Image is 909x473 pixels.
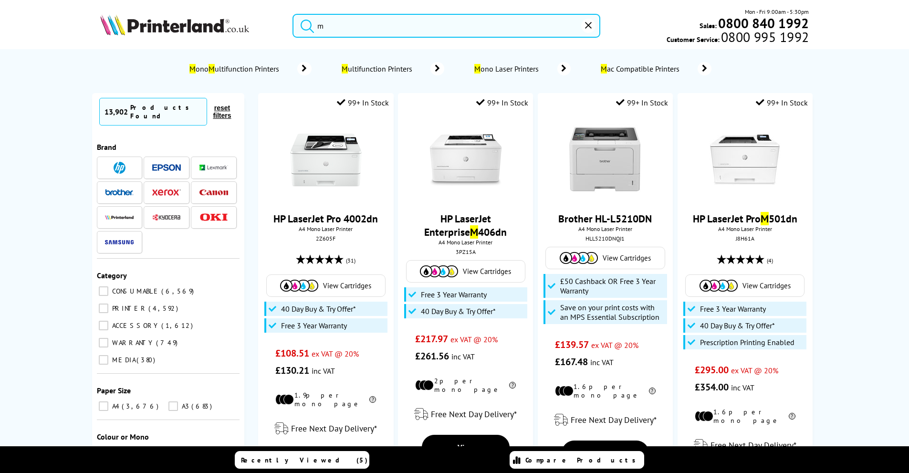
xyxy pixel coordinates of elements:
[105,215,134,220] img: Printerland
[720,32,809,42] span: 0800 995 1992
[700,21,717,30] span: Sales:
[312,349,359,358] span: ex VAT @ 20%
[105,189,134,196] img: Brother
[473,62,571,75] a: Mono Laser Printers
[199,213,228,221] img: OKI
[555,382,656,399] li: 1.6p per mono page
[281,304,356,314] span: 40 Day Buy & Try Offer*
[97,271,127,280] span: Category
[161,287,196,295] span: 6,569
[340,62,444,75] a: Multifunction Printers
[405,248,526,255] div: 3PZ15A
[340,64,417,74] span: ultifunction Printers
[241,456,368,464] span: Recently Viewed (5)
[430,124,502,196] img: HP-M406dn-Front-Small.jpg
[275,364,309,377] span: £130.21
[667,32,809,44] span: Customer Service:
[709,124,781,196] img: hp-m501dn-front-facing-small.jpg
[99,401,108,411] input: A4 3,676
[97,142,116,152] span: Brand
[685,235,805,242] div: J8H61A
[421,306,496,316] span: 40 Day Buy & Try Offer*
[731,383,754,392] span: inc VAT
[599,62,711,75] a: Mac Compatible Printers
[682,432,808,459] div: modal_delivery
[591,340,638,350] span: ex VAT @ 20%
[191,402,214,410] span: 683
[290,124,362,196] img: HP-LaserJetPro-4002dn-Front-Small.jpg
[110,402,121,410] span: A4
[411,265,520,277] a: View Cartridges
[275,391,376,408] li: 1.9p per mono page
[152,164,181,171] img: Epson
[179,402,190,410] span: A3
[199,189,228,196] img: Canon
[281,321,347,330] span: Free 3 Year Warranty
[525,456,641,464] span: Compare Products
[424,212,507,239] a: HP LaserJet EnterpriseM406dn
[558,212,652,225] a: Brother HL-L5210DN
[110,356,136,364] span: MEDIA
[110,321,160,330] span: ACCESSORY
[682,225,808,232] span: A4 Mono Laser Printer
[616,98,668,107] div: 99+ In Stock
[148,304,180,313] span: 4,592
[569,124,641,196] img: brother-HL-L5210DN-front-small.jpg
[710,440,796,451] span: Free Next Day Delivery*
[235,451,369,469] a: Recently Viewed (5)
[312,366,335,376] span: inc VAT
[110,287,160,295] span: CONSUMABLE
[99,338,108,347] input: WARRANTY 749
[695,408,795,425] li: 1.6p per mono page
[431,409,517,420] span: Free Next Day Delivery*
[474,64,481,74] mark: M
[695,364,729,376] span: £295.00
[470,225,478,239] mark: M
[291,423,377,434] span: Free Next Day Delivery*
[189,64,196,74] mark: M
[700,280,738,292] img: Cartridges
[599,64,683,74] span: ac Compatible Printers
[543,225,668,232] span: A4 Mono Laser Printer
[543,407,668,433] div: modal_delivery
[100,14,281,37] a: Printerland Logo
[97,432,149,441] span: Colour or Mono
[761,212,769,225] mark: M
[690,280,799,292] a: View Cartridges
[421,290,487,299] span: Free 3 Year Warranty
[323,281,371,290] span: View Cartridges
[551,252,659,264] a: View Cartridges
[136,356,157,364] span: 380
[280,280,318,292] img: Cartridges
[700,304,766,314] span: Free 3 Year Warranty
[717,19,809,28] a: 0800 840 1992
[560,276,664,295] span: £50 Cashback OR Free 3 Year Warranty
[130,103,202,120] div: Products Found
[263,225,388,232] span: A4 Mono Laser Printer
[420,265,458,277] img: Cartridges
[562,441,649,465] a: View
[342,64,348,74] mark: M
[275,347,309,359] span: £108.51
[99,321,108,330] input: ACCESSORY 1,612
[337,98,389,107] div: 99+ In Stock
[560,303,664,322] span: Save on your print costs with an MPS Essential Subscription
[114,162,125,174] img: HP
[100,14,249,35] img: Printerland Logo
[188,64,283,74] span: ono ultifunction Printers
[458,442,474,452] span: View
[110,338,155,347] span: WARRANTY
[105,240,134,244] img: Samsung
[152,214,181,221] img: Kyocera
[415,377,516,394] li: 2p per mono page
[346,252,355,270] span: (31)
[207,104,237,120] button: reset filters
[122,402,161,410] span: 3,676
[168,401,178,411] input: A3 683
[272,280,380,292] a: View Cartridges
[451,352,475,361] span: inc VAT
[693,212,797,225] a: HP LaserJet ProM501dn
[99,355,108,365] input: MEDIA 380
[293,14,600,38] input: Search product or brand
[473,64,543,74] span: ono Laser Printers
